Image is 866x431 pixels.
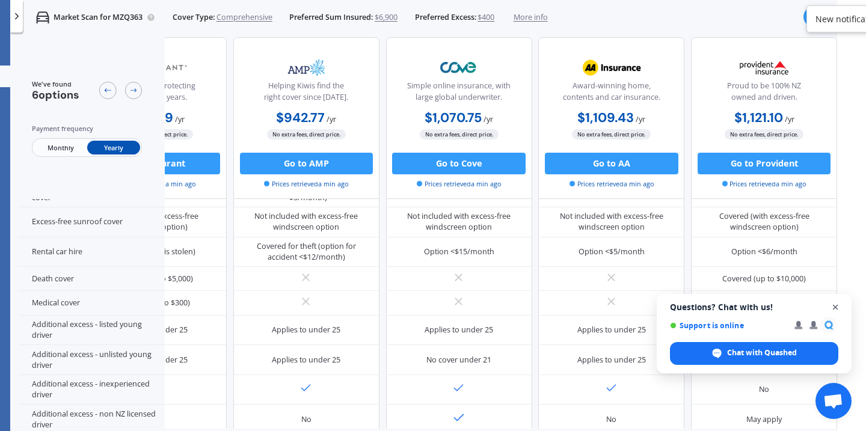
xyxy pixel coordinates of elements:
div: Rental car hire [19,237,165,267]
div: Applies to under 25 [577,355,646,365]
div: Covered for theft (option for accident <$12/month) [241,241,371,263]
span: Comprehensive [216,12,272,23]
div: Covered (up to $10,000) [722,274,806,284]
div: Applies to under 25 [272,355,340,365]
div: Payment frequency [32,123,143,134]
span: / yr [636,114,645,124]
div: Helping Kiwis find the right cover since [DATE]. [242,81,370,108]
button: Go to AMP [240,153,373,174]
div: May apply [746,414,782,425]
div: No [759,384,769,395]
span: Prices retrieved a min ago [417,179,501,188]
b: $1,109.43 [577,109,634,126]
span: / yr [175,114,185,124]
div: Additional excess - listed young driver [19,316,165,346]
img: Cove.webp [423,54,495,81]
div: Not included with excess-free windscreen option [547,211,677,233]
div: Covered (with excess-free windscreen option) [699,211,829,233]
div: Not included with excess-free windscreen option [241,211,371,233]
span: Support is online [670,321,786,330]
span: No extra fees, direct price. [420,129,499,139]
span: Prices retrieved a min ago [722,179,806,188]
span: Yearly [87,141,140,154]
div: Excess-free sunroof cover [19,207,165,237]
div: No [606,414,616,425]
b: $967.89 [123,109,173,126]
span: / yr [785,114,794,124]
b: $942.77 [276,109,325,126]
p: Market Scan for MZQ363 [54,12,143,23]
span: Chat with Quashed [670,342,838,365]
div: Simple online insurance, with large global underwriter. [395,81,523,108]
span: Preferred Sum Insured: [289,12,373,23]
div: Medical cover [19,291,165,315]
div: Option <$6/month [731,246,797,257]
b: $1,121.10 [734,109,783,126]
button: Go to Provident [698,153,831,174]
div: Additional excess - unlisted young driver [19,345,165,375]
span: We've found [32,79,79,89]
span: Chat with Quashed [727,347,797,358]
span: $400 [478,12,494,23]
div: Not included with excess-free windscreen option [394,211,524,233]
span: More info [514,12,548,23]
div: Option <$5/month [579,246,645,257]
div: Applies to under 25 [425,325,493,335]
a: Open chat [815,383,852,419]
div: No cover under 21 [426,355,491,365]
div: No [301,414,312,425]
div: Proud to be 100% NZ owned and driven. [701,81,828,108]
div: Death cover [19,267,165,291]
button: Go to AA [545,153,678,174]
span: Monthly [34,141,87,154]
img: AMP.webp [271,54,342,81]
span: No extra fees, direct price. [572,129,651,139]
span: 6 options [32,88,79,102]
span: $6,900 [375,12,398,23]
img: AA.webp [576,54,647,81]
span: Questions? Chat with us! [670,302,838,312]
button: Go to Cove [392,153,525,174]
img: car.f15378c7a67c060ca3f3.svg [36,11,49,24]
span: Cover Type: [173,12,215,23]
div: Additional excess - inexperienced driver [19,375,165,405]
span: / yr [327,114,336,124]
span: Prices retrieved a min ago [570,179,654,188]
span: No extra fees, direct price. [267,129,346,139]
div: Applies to under 25 [272,325,340,335]
img: Provident.png [728,54,800,81]
span: Preferred Excess: [415,12,476,23]
span: / yr [484,114,493,124]
span: Prices retrieved a min ago [264,179,348,188]
b: $1,070.75 [425,109,482,126]
div: Option <$15/month [424,246,494,257]
div: Award-winning home, contents and car insurance. [548,81,675,108]
div: Applies to under 25 [577,325,646,335]
span: No extra fees, direct price. [725,129,803,139]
